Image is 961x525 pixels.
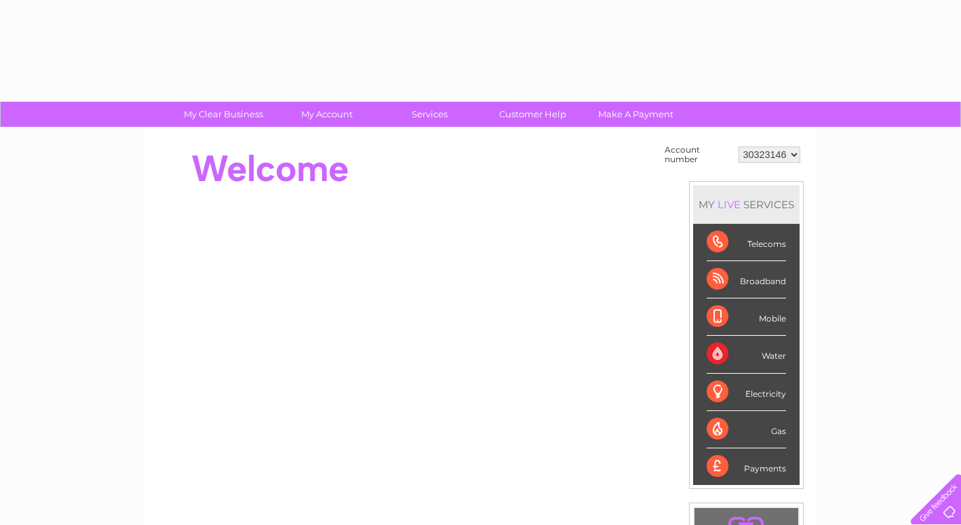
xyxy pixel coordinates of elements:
[374,102,486,127] a: Services
[661,142,735,168] td: Account number
[707,224,786,261] div: Telecoms
[271,102,383,127] a: My Account
[707,374,786,411] div: Electricity
[707,336,786,373] div: Water
[477,102,589,127] a: Customer Help
[693,185,800,224] div: MY SERVICES
[707,448,786,485] div: Payments
[580,102,692,127] a: Make A Payment
[168,102,279,127] a: My Clear Business
[707,411,786,448] div: Gas
[715,198,743,211] div: LIVE
[707,261,786,298] div: Broadband
[707,298,786,336] div: Mobile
